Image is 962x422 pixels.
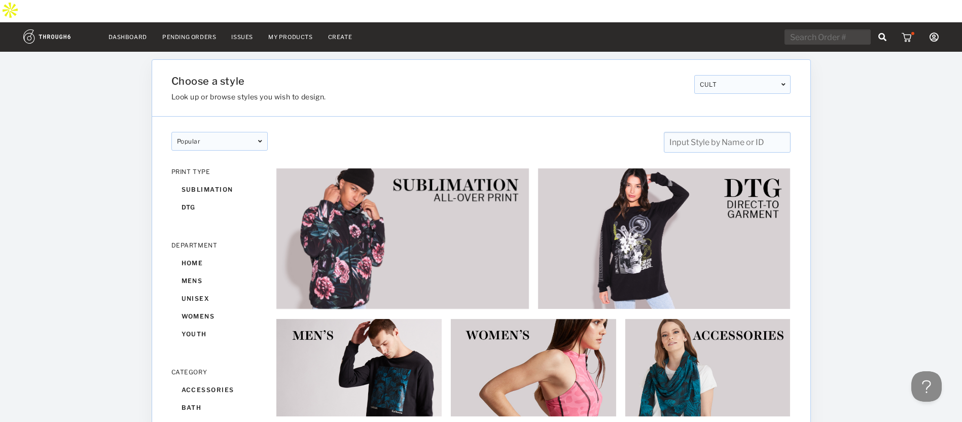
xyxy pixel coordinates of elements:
[231,33,253,41] a: Issues
[664,132,791,153] input: Input Style by Name or ID
[785,29,871,45] input: Search Order #
[171,75,687,87] h1: Choose a style
[694,75,791,94] div: CULT
[171,168,268,175] div: PRINT TYPE
[171,290,268,307] div: unisex
[171,181,268,198] div: sublimation
[171,198,268,216] div: dtg
[171,92,687,101] h3: Look up or browse styles you wish to design.
[162,33,216,41] a: Pending Orders
[171,272,268,290] div: mens
[268,33,313,41] a: My Products
[328,33,352,41] a: Create
[171,132,268,151] div: popular
[171,381,268,399] div: accessories
[911,371,942,402] iframe: Toggle Customer Support
[171,368,268,376] div: CATEGORY
[538,168,791,309] img: 2e253fe2-a06e-4c8d-8f72-5695abdd75b9.jpg
[171,399,268,416] div: bath
[171,307,268,325] div: womens
[171,254,268,272] div: home
[171,241,268,249] div: DEPARTMENT
[171,325,268,343] div: youth
[276,168,529,309] img: 6ec95eaf-68e2-44b2-82ac-2cbc46e75c33.jpg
